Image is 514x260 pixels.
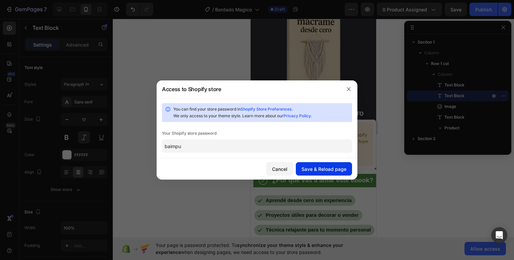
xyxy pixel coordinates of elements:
div: Save & Reload page [302,166,346,173]
strong: ¿Por que vas a amar este ebook? [21,158,122,165]
span: Aprendé desde cero sin experiencia [15,179,101,184]
p: We cannot find any products from your Shopify store. Please try manually syncing the data from Sh... [18,113,120,133]
span: Proyectos útiles para decorar o vender [15,193,108,199]
strong: El PRECIO ESPECIAL termina PRONTO [13,92,113,98]
div: Open Intercom Messenger [491,227,507,243]
button: Cancel [266,162,293,176]
div: You can find your store password in . We only access to your theme style. Learn more about our . [173,106,349,119]
a: Shopify Store Preferences [241,107,292,112]
p: Can not get product from Shopify [18,107,120,113]
input: Enter password [162,139,352,153]
div: Your Shopify store password [162,130,352,137]
button: Sync from Shopify [49,134,89,145]
button: Save & Reload page [296,162,352,176]
strong: Técnica relajante para tu momento personal [15,208,120,214]
a: Privacy Policy [283,113,311,118]
div: Access to Shopify store [162,85,221,93]
div: Cancel [272,166,287,173]
button: Add product [18,134,46,145]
